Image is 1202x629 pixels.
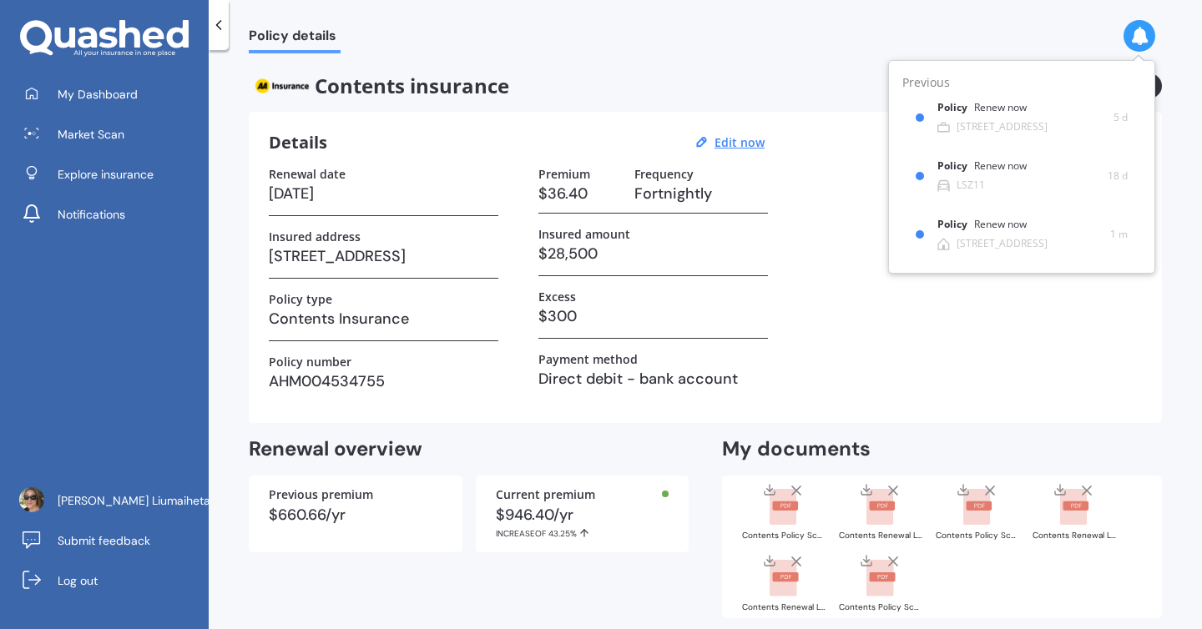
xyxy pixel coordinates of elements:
span: Policy details [249,28,341,50]
span: 43.25% [548,528,577,539]
div: Previous [902,74,1141,93]
span: Market Scan [58,126,124,143]
a: Notifications [13,198,209,231]
a: Log out [13,564,209,597]
span: Submit feedback [58,532,150,549]
div: [STREET_ADDRESS] [957,121,1048,133]
div: Contents Renewal Letter AHM004534755 (3).pdf [839,531,922,540]
a: Market Scan [13,118,209,151]
div: Contents Policy Schedule AHM004534755 (3).pdf [742,531,826,540]
label: Excess [538,289,576,304]
h3: $36.40 [538,181,621,206]
div: [STREET_ADDRESS] [957,238,1048,249]
span: INCREASE OF [496,528,548,539]
div: Contents Renewal Letter AHM004534755 (1).pdf [1033,531,1116,540]
span: Log out [58,572,98,589]
h2: My documents [722,436,871,462]
div: $946.40/yr [496,507,669,539]
b: Policy [937,160,974,172]
div: Contents Policy Schedule AHM004534755 (1).pdf [936,531,1019,540]
span: [PERSON_NAME] Liumaihetau [PERSON_NAME] [58,492,311,509]
button: Edit now [710,135,770,150]
a: Submit feedback [13,524,209,557]
label: Policy number [269,355,351,369]
span: 5 d [1114,109,1128,126]
div: Renew now [974,160,1027,172]
label: Insured address [269,229,361,244]
label: Insured amount [538,227,630,241]
div: Renew now [974,102,1027,113]
span: Explore insurance [58,166,154,183]
label: Payment method [538,352,638,366]
span: 18 d [1108,168,1128,184]
h3: [STREET_ADDRESS] [269,244,498,269]
label: Premium [538,167,590,181]
div: $660.66/yr [269,507,442,522]
div: LSZ11 [957,179,985,191]
h3: Contents Insurance [269,306,498,331]
a: Explore insurance [13,158,209,191]
span: 1 m [1110,226,1128,243]
b: Policy [937,102,974,113]
u: Edit now [715,134,765,150]
h3: $28,500 [538,241,768,266]
label: Renewal date [269,167,346,181]
h3: AHM004534755 [269,369,498,394]
div: Previous premium [269,489,442,501]
h3: Direct debit - bank account [538,366,768,391]
div: Contents Policy Schedule AHM004534755.pdf [839,603,922,611]
h2: Renewal overview [249,436,689,462]
a: My Dashboard [13,78,209,111]
h3: Fortnightly [634,181,768,206]
h3: $300 [538,304,768,329]
span: Contents insurance [249,73,922,98]
div: Contents Renewal Letter AHM004534755.pdf [742,603,826,611]
h3: [DATE] [269,181,498,206]
label: Frequency [634,167,694,181]
span: My Dashboard [58,86,138,103]
div: Renew now [974,219,1027,230]
div: Current premium [496,489,669,501]
h3: Details [269,132,327,153]
img: AOh14GiWHLUfZiAElFv6W61gNgveSr5aaZsCb2vGfqVpJQ=s96-c [19,487,44,512]
label: Policy type [269,292,332,306]
b: Policy [937,219,974,230]
img: AA.webp [249,73,315,98]
span: Notifications [58,206,125,223]
a: [PERSON_NAME] Liumaihetau [PERSON_NAME] [13,484,209,517]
